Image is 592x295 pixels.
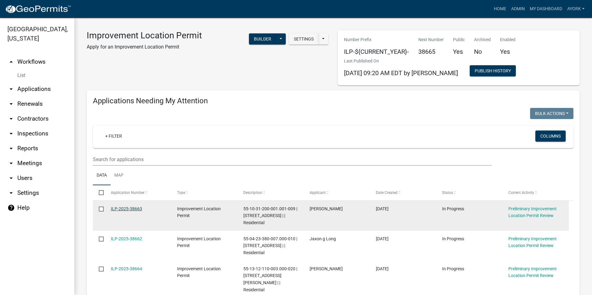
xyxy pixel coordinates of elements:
[442,236,464,241] span: In Progress
[344,58,458,64] p: Last Published On
[177,190,185,195] span: Type
[7,58,15,66] i: arrow_drop_up
[310,266,343,271] span: Elliott Burkett
[7,189,15,197] i: arrow_drop_down
[344,36,409,43] p: Number Prefix
[111,236,142,241] a: ILP-2025-38662
[509,3,527,15] a: Admin
[453,36,465,43] p: Public
[171,185,237,200] datatable-header-cell: Type
[418,48,444,55] h5: 38665
[442,266,464,271] span: In Progress
[7,145,15,152] i: arrow_drop_down
[7,85,15,93] i: arrow_drop_down
[249,33,276,45] button: Builder
[93,185,105,200] datatable-header-cell: Select
[527,3,565,15] a: My Dashboard
[7,174,15,182] i: arrow_drop_down
[289,33,319,45] button: Settings
[535,130,566,142] button: Columns
[310,236,336,241] span: Jaxon g Long
[310,206,343,211] span: Martha malm
[508,266,557,278] a: Preliminary Improvement Location Permit Review
[508,190,534,195] span: Current Activity
[376,236,389,241] span: 10/09/2025
[87,30,202,41] h3: Improvement Location Permit
[470,69,516,74] wm-modal-confirm: Workflow Publish History
[93,166,111,186] a: Data
[93,153,492,166] input: Search for applications
[508,206,557,218] a: Preliminary Improvement Location Permit Review
[237,185,304,200] datatable-header-cell: Description
[453,48,465,55] h5: Yes
[470,65,516,76] button: Publish History
[111,266,142,271] a: ILP-2025-38664
[177,266,221,278] span: Improvement Location Permit
[100,130,127,142] a: + Filter
[474,48,491,55] h5: No
[111,166,127,186] a: Map
[418,36,444,43] p: Next Number
[243,206,297,225] span: 55-10-31-200-001.001-009 | 858 CENTENNIAL RD | | Residential
[500,36,516,43] p: Enabled
[304,185,370,200] datatable-header-cell: Applicant
[243,266,297,292] span: 55-13-12-110-003.000-020 | 1102 S TERESA DR | | Residential
[93,96,573,105] h4: Applications Needing My Attention
[87,43,202,51] p: Apply for an Improvement Location Permit
[376,266,389,271] span: 10/07/2025
[530,108,573,119] button: Bulk Actions
[500,48,516,55] h5: Yes
[436,185,503,200] datatable-header-cell: Status
[370,185,436,200] datatable-header-cell: Date Created
[177,236,221,248] span: Improvement Location Permit
[344,48,409,55] h5: ILP-${CURRENT_YEAR}-
[491,3,509,15] a: Home
[565,3,587,15] a: ayork
[376,206,389,211] span: 10/09/2025
[376,190,398,195] span: Date Created
[111,206,142,211] a: ILP-2025-38663
[344,69,458,77] span: [DATE] 09:20 AM EDT by [PERSON_NAME]
[7,130,15,137] i: arrow_drop_down
[474,36,491,43] p: Archived
[177,206,221,218] span: Improvement Location Permit
[111,190,145,195] span: Application Number
[105,185,171,200] datatable-header-cell: Application Number
[243,236,297,255] span: 55-04-23-380-007.000-010 | 3642 WHIPPOORWILL LAKE N DR | | Residential
[7,160,15,167] i: arrow_drop_down
[243,190,262,195] span: Description
[508,236,557,248] a: Preliminary Improvement Location Permit Review
[7,204,15,212] i: help
[7,115,15,122] i: arrow_drop_down
[310,190,326,195] span: Applicant
[7,100,15,108] i: arrow_drop_down
[442,206,464,211] span: In Progress
[442,190,453,195] span: Status
[503,185,569,200] datatable-header-cell: Current Activity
